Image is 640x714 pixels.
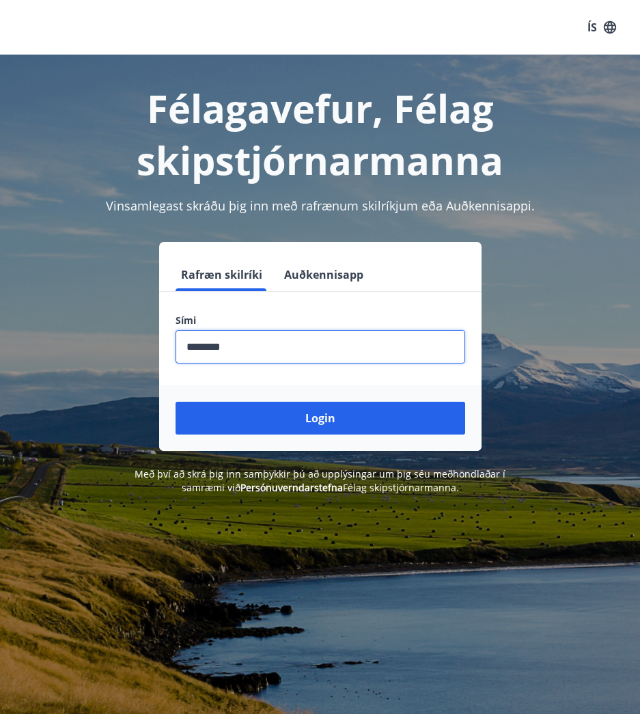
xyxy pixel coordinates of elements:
button: ÍS [580,15,624,40]
label: Sími [176,314,465,327]
a: Persónuverndarstefna [240,481,343,494]
button: Login [176,402,465,435]
button: Auðkennisapp [279,258,369,291]
span: Með því að skrá þig inn samþykkir þú að upplýsingar um þig séu meðhöndlaðar í samræmi við Félag s... [135,467,505,494]
h1: Félagavefur, Félag skipstjórnarmanna [16,82,624,186]
button: Rafræn skilríki [176,258,268,291]
span: Vinsamlegast skráðu þig inn með rafrænum skilríkjum eða Auðkennisappi. [106,197,535,214]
